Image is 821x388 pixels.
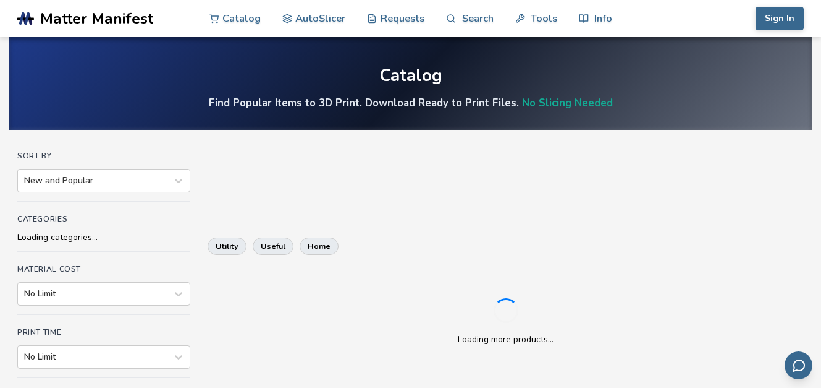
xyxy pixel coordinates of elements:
[17,265,190,274] h4: Material Cost
[208,238,246,255] button: utility
[24,289,27,299] input: No Limit
[300,238,339,255] button: home
[209,96,613,110] h4: Find Popular Items to 3D Print. Download Ready to Print Files.
[17,328,190,337] h4: Print Time
[17,233,190,243] div: Loading categories...
[24,352,27,362] input: No Limit
[756,7,804,30] button: Sign In
[253,238,293,255] button: useful
[17,215,190,223] h4: Categories
[379,66,442,85] div: Catalog
[522,96,613,110] a: No Slicing Needed
[17,152,190,160] h4: Sort By
[785,351,812,379] button: Send feedback via email
[458,333,554,346] p: Loading more products...
[40,10,153,27] span: Matter Manifest
[24,176,27,186] input: New and Popular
